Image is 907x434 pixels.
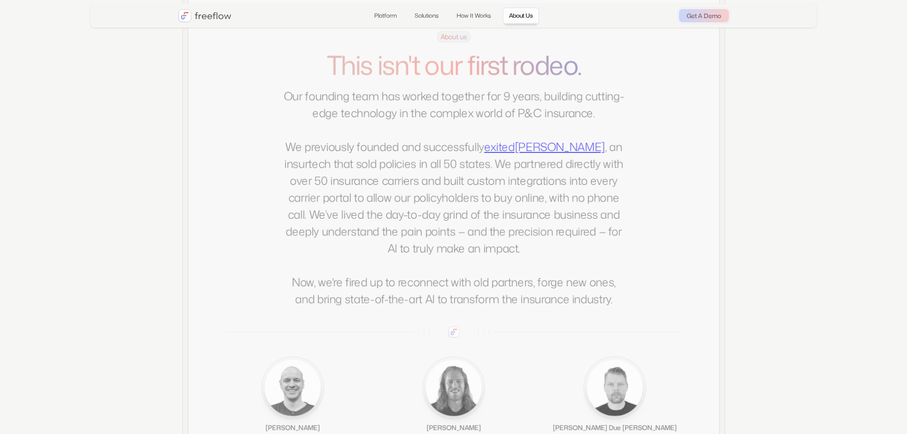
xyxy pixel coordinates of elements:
[409,8,445,24] a: Solutions
[265,424,319,433] div: [PERSON_NAME]
[178,9,231,22] a: home
[437,31,470,43] span: About us
[368,8,403,24] a: Platform
[426,424,480,433] div: [PERSON_NAME]
[553,424,677,433] div: [PERSON_NAME] Due [PERSON_NAME]
[679,9,729,22] a: Get A Demo
[503,8,539,24] a: About Us
[514,139,605,155] a: [PERSON_NAME]
[283,50,624,81] h1: This isn't our first rodeo.
[283,88,624,308] p: Our founding team has worked together for 9 years, building cutting-edge technology in the comple...
[450,8,497,24] a: How It Works
[484,139,514,155] a: exited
